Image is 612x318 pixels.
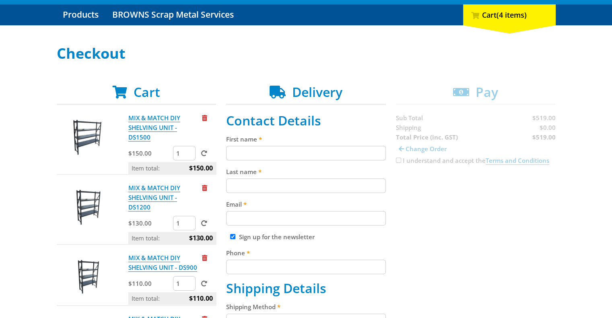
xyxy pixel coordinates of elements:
input: Please enter your email address. [226,211,386,226]
label: Email [226,199,386,209]
span: (4 items) [497,10,527,20]
img: MIX & MATCH DIY SHELVING UNIT - DS1500 [64,113,113,161]
span: Cart [134,83,160,101]
a: MIX & MATCH DIY SHELVING UNIT - DS1500 [128,114,180,142]
p: Item total: [128,292,216,304]
p: Item total: [128,232,216,244]
label: Phone [226,248,386,258]
p: $110.00 [128,279,171,288]
a: Go to the BROWNS Scrap Metal Services page [106,4,240,25]
input: Please enter your last name. [226,178,386,193]
a: Go to the Products page [57,4,105,25]
label: Shipping Method [226,302,386,312]
a: Remove from cart [202,114,207,122]
img: MIX & MATCH DIY SHELVING UNIT - DS1200 [64,183,113,231]
label: First name [226,134,386,144]
span: Delivery [292,83,342,101]
label: Last name [226,167,386,176]
input: Please enter your first name. [226,146,386,160]
a: MIX & MATCH DIY SHELVING UNIT - DS1200 [128,184,180,211]
p: Item total: [128,162,216,174]
h1: Checkout [57,45,556,62]
span: $150.00 [189,162,213,174]
label: Sign up for the newsletter [239,233,315,241]
h2: Contact Details [226,113,386,128]
a: Remove from cart [202,184,207,192]
h2: Shipping Details [226,281,386,296]
div: Cart [463,4,556,25]
p: $150.00 [128,148,171,158]
span: $110.00 [189,292,213,304]
span: $130.00 [189,232,213,244]
a: Remove from cart [202,254,207,262]
img: MIX & MATCH DIY SHELVING UNIT - DS900 [64,253,113,301]
input: Please enter your telephone number. [226,260,386,274]
p: $130.00 [128,218,171,228]
a: MIX & MATCH DIY SHELVING UNIT - DS900 [128,254,197,272]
